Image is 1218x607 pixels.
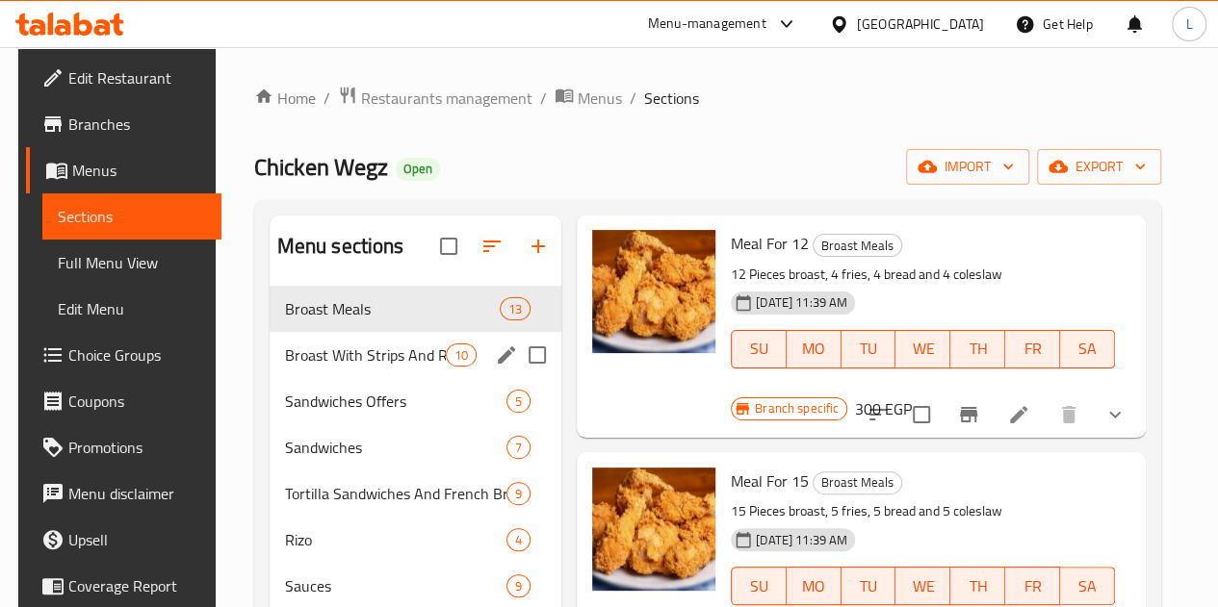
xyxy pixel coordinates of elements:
button: FR [1005,330,1060,368]
button: MO [787,330,842,368]
button: Branch-specific-item [946,392,992,438]
div: Broast Meals13 [270,286,561,332]
div: Rizo4 [270,517,561,563]
div: Tortilla Sandwiches And French Bread9 [270,470,561,517]
div: Open [396,158,440,181]
span: MO [794,335,834,363]
span: Chicken Wegz [254,145,388,189]
p: 12 Pieces broast, 4 fries, 4 bread and 4 coleslaw [731,263,1115,287]
a: Home [254,87,316,110]
span: Edit Menu [58,297,206,320]
span: Meal For 12 [731,229,809,258]
span: Edit Restaurant [68,66,206,89]
span: FR [1013,572,1052,600]
button: Add section [515,223,561,269]
li: / [630,87,636,110]
span: SU [739,335,779,363]
nav: breadcrumb [254,86,1161,111]
div: Menu-management [648,13,766,36]
span: Broast Meals [814,235,901,257]
span: Broast With Strips And Rice Offers [285,343,446,367]
button: delete [1046,392,1092,438]
button: export [1037,149,1161,185]
span: Menus [578,87,622,110]
button: sort-choices [855,392,901,438]
a: Branches [26,101,221,147]
button: FR [1005,567,1060,605]
svg: Show Choices [1103,403,1127,426]
span: TH [958,572,998,600]
span: Promotions [68,436,206,459]
span: 9 [507,577,530,595]
span: WE [903,335,943,363]
span: [DATE] 11:39 AM [748,293,855,312]
a: Restaurants management [338,86,532,111]
span: TU [849,572,889,600]
span: L [1185,13,1192,35]
span: Branch specific [747,399,846,417]
span: Menu disclaimer [68,482,206,505]
span: Coupons [68,390,206,413]
span: WE [903,572,943,600]
span: Broast Meals [285,297,500,320]
a: Menus [555,86,622,111]
a: Edit Menu [42,286,221,332]
button: SA [1060,330,1115,368]
a: Menus [26,147,221,193]
span: Open [396,161,440,177]
button: SU [731,330,787,368]
span: TH [958,335,998,363]
li: / [540,87,547,110]
span: TU [849,335,889,363]
div: Broast Meals [813,471,902,494]
li: / [324,87,330,110]
span: 13 [501,300,530,318]
a: Coupons [26,378,221,424]
span: Meal For 15 [731,467,809,495]
button: WE [895,567,950,605]
span: Menus [72,159,206,182]
span: [DATE] 11:39 AM [748,531,855,549]
button: edit [492,341,521,369]
a: Full Menu View [42,240,221,286]
span: Broast Meals [814,471,901,493]
button: TH [950,567,1005,605]
div: items [500,297,531,320]
span: Sort sections [469,223,515,269]
button: WE [895,330,950,368]
span: 4 [507,531,530,549]
span: Branches [68,113,206,136]
span: 10 [447,346,476,365]
span: Sandwiches [285,436,506,459]
span: SU [739,572,779,600]
span: Sauces [285,574,506,597]
button: import [906,149,1029,185]
div: Sandwiches7 [270,424,561,470]
span: MO [794,572,834,600]
div: items [506,390,531,413]
span: Tortilla Sandwiches And French Bread [285,482,506,505]
div: items [506,436,531,459]
button: show more [1092,392,1138,438]
button: TU [842,567,896,605]
a: Upsell [26,517,221,563]
div: Broast Meals [813,234,902,257]
div: items [506,528,531,551]
button: SA [1060,567,1115,605]
h2: Menu sections [277,232,404,261]
span: 9 [507,485,530,503]
div: [GEOGRAPHIC_DATA] [857,13,984,35]
button: MO [787,567,842,605]
a: Promotions [26,424,221,470]
button: TH [950,330,1005,368]
span: Full Menu View [58,251,206,274]
span: import [921,155,1014,179]
span: Sandwiches Offers [285,390,506,413]
span: 5 [507,392,530,411]
span: SA [1068,572,1107,600]
img: Meal For 15 [592,468,715,591]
